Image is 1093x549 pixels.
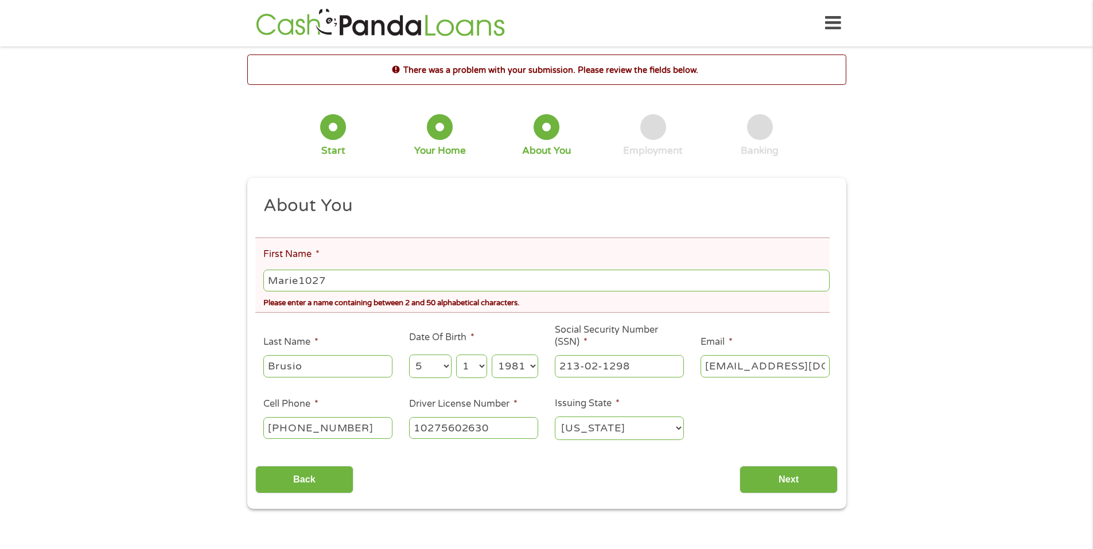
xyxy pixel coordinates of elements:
label: Date Of Birth [409,332,474,344]
input: john@gmail.com [701,355,830,377]
h2: About You [263,194,821,217]
label: Last Name [263,336,318,348]
h2: There was a problem with your submission. Please review the fields below. [248,64,846,76]
div: Please enter a name containing between 2 and 50 alphabetical characters. [263,294,829,309]
input: Next [740,466,838,494]
input: Smith [263,355,392,377]
div: Your Home [414,145,466,157]
label: Cell Phone [263,398,318,410]
input: (541) 754-3010 [263,417,392,439]
div: Start [321,145,345,157]
label: Issuing State [555,398,620,410]
label: Social Security Number (SSN) [555,324,684,348]
label: First Name [263,248,320,260]
input: John [263,270,829,291]
input: 078-05-1120 [555,355,684,377]
div: About You [522,145,571,157]
input: Back [255,466,353,494]
label: Email [701,336,733,348]
div: Banking [741,145,779,157]
label: Driver License Number [409,398,518,410]
img: GetLoanNow Logo [252,7,508,40]
div: Employment [623,145,683,157]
